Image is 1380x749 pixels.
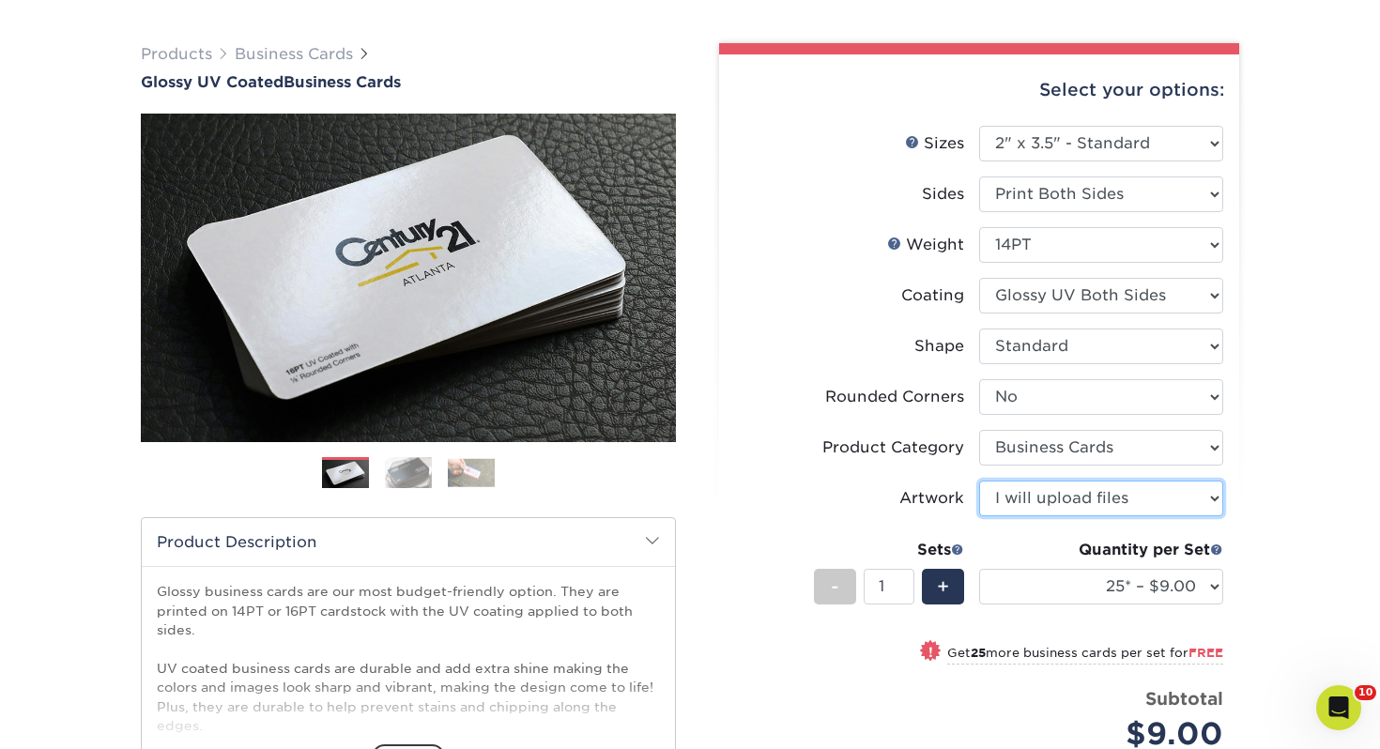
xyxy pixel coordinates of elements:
[814,539,964,561] div: Sets
[914,335,964,358] div: Shape
[141,10,676,545] img: Glossy UV Coated 01
[1316,685,1361,730] iframe: Intercom live chat
[141,45,212,63] a: Products
[831,573,839,601] span: -
[887,234,964,256] div: Weight
[901,284,964,307] div: Coating
[734,54,1224,126] div: Select your options:
[142,518,675,566] h2: Product Description
[322,451,369,497] img: Business Cards 01
[141,73,676,91] a: Glossy UV CoatedBusiness Cards
[905,132,964,155] div: Sizes
[385,456,432,489] img: Business Cards 02
[979,539,1223,561] div: Quantity per Set
[928,642,933,662] span: !
[899,487,964,510] div: Artwork
[141,73,284,91] span: Glossy UV Coated
[1188,646,1223,660] span: FREE
[971,646,986,660] strong: 25
[448,458,495,487] img: Business Cards 03
[947,646,1223,665] small: Get more business cards per set for
[822,436,964,459] div: Product Category
[1355,685,1376,700] span: 10
[825,386,964,408] div: Rounded Corners
[141,73,676,91] h1: Business Cards
[235,45,353,63] a: Business Cards
[922,183,964,206] div: Sides
[1145,688,1223,709] strong: Subtotal
[937,573,949,601] span: +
